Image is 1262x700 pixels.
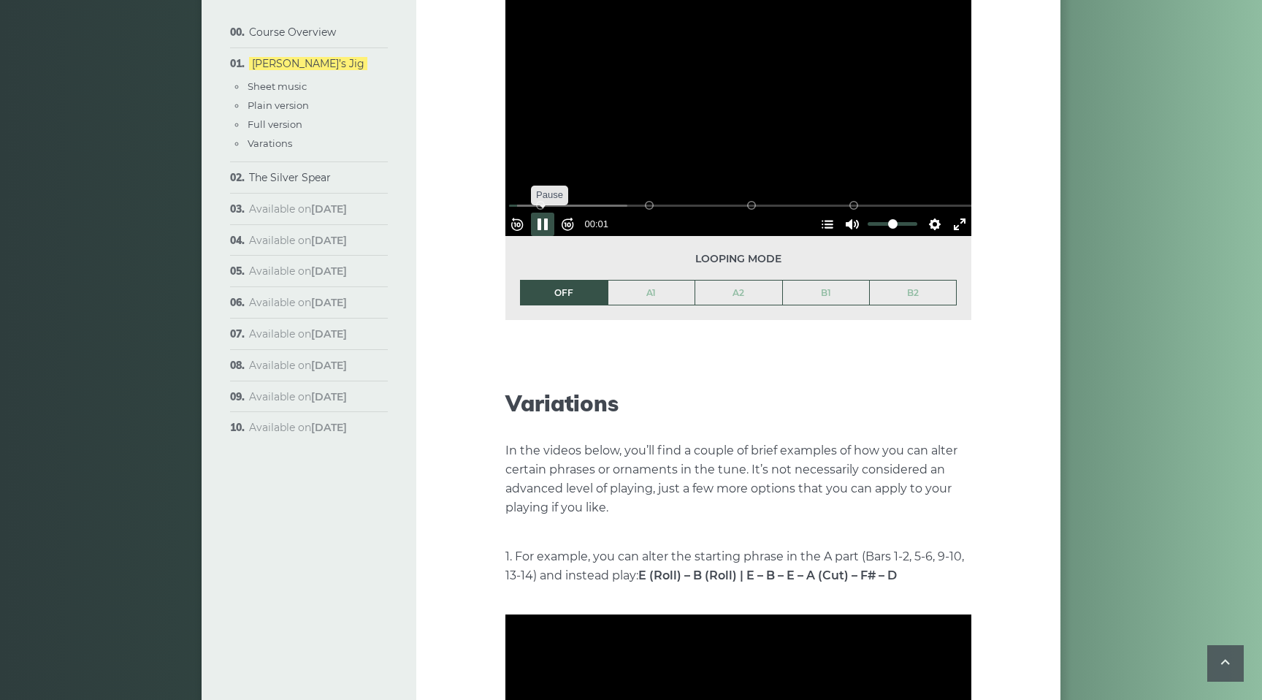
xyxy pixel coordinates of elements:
a: [PERSON_NAME]’s Jig [249,57,367,70]
strong: [DATE] [311,421,347,434]
span: Available on [249,265,347,278]
span: Available on [249,296,347,309]
p: In the videos below, you’ll find a couple of brief examples of how you can alter certain phrases ... [505,441,971,517]
span: Available on [249,202,347,216]
strong: [DATE] [311,327,347,341]
span: Available on [249,327,347,341]
a: B1 [783,281,870,305]
span: Available on [249,421,347,434]
a: Course Overview [249,26,336,39]
a: A2 [695,281,782,305]
strong: [DATE] [311,296,347,309]
strong: [DATE] [311,359,347,372]
span: Looping mode [520,251,957,267]
span: Available on [249,234,347,247]
a: The Silver Spear [249,171,331,184]
strong: [DATE] [311,234,347,247]
a: A1 [608,281,695,305]
a: Sheet music [248,80,307,92]
span: Available on [249,390,347,403]
a: Plain version [248,99,309,111]
p: 1. For example, you can alter the starting phrase in the A part (Bars 1-2, 5-6, 9-10, 13-14) and ... [505,547,971,585]
a: Full version [248,118,302,130]
a: B2 [870,281,956,305]
a: Varations [248,137,292,149]
strong: E (Roll) – B (Roll) | E – B – E – A (Cut) – F# – D [638,568,897,582]
h2: Variations [505,390,971,416]
strong: [DATE] [311,390,347,403]
strong: [DATE] [311,202,347,216]
span: Available on [249,359,347,372]
strong: [DATE] [311,265,347,278]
